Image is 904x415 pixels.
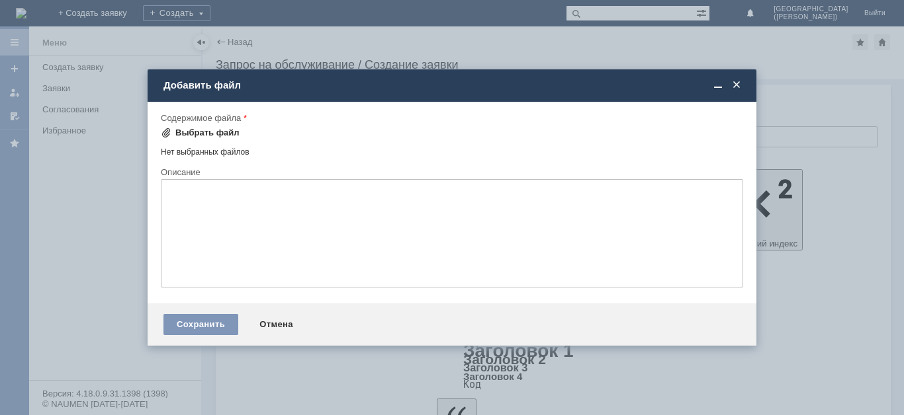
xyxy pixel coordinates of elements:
span: Свернуть (Ctrl + M) [711,79,725,91]
div: Выбрать файл [175,128,240,138]
div: Нет выбранных файлов [161,142,743,157]
span: Закрыть [730,79,743,91]
div: Добавить файл [163,79,743,91]
div: Содержимое файла [161,114,741,122]
div: Просьба удалить отложенные чеки [5,5,193,16]
div: Описание [161,168,741,176]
